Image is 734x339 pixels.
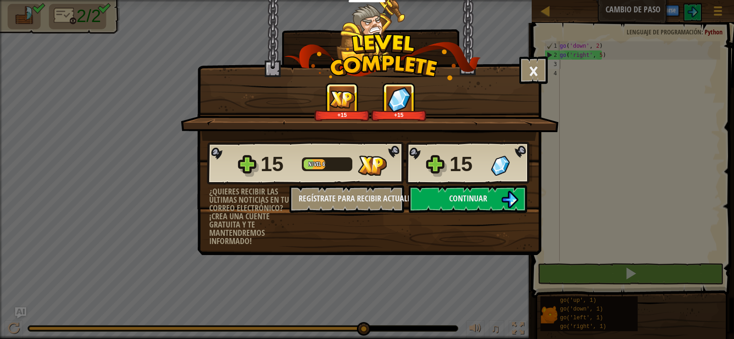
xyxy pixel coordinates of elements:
span: Continuar [449,193,487,204]
div: +15 [373,111,425,118]
button: × [519,56,548,84]
span: 6 [323,160,325,168]
img: Gemas Conseguidas [387,87,411,112]
img: XP Conseguida [329,90,355,108]
span: Nivel [308,160,323,168]
button: Continuar [409,185,527,213]
div: ¿Quieres recibir las últimas noticias en tu correo electrónico? ¡Crea una cuente gratuita y te ma... [209,188,289,245]
img: Gemas Conseguidas [491,156,510,176]
div: 15 [450,150,485,179]
img: level_complete.png [284,34,481,80]
button: Regístrate para recibir actualizaciones. [289,185,404,213]
img: XP Conseguida [358,156,387,176]
div: +15 [316,111,368,118]
div: 15 [261,150,296,179]
img: Continuar [501,191,518,208]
